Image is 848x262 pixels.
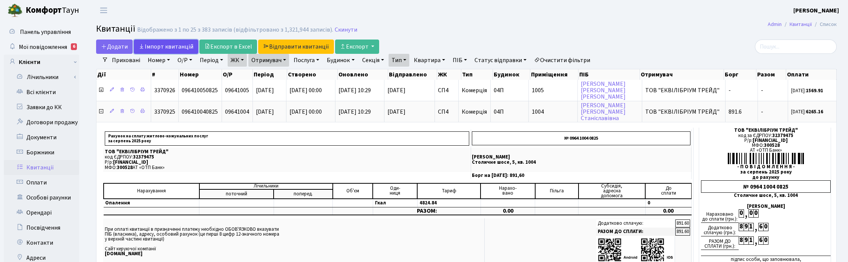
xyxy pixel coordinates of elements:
div: 1 [749,223,753,231]
th: Оплати [786,69,837,80]
th: Створено [287,69,338,80]
div: Столичне шосе, 5, кв. 1004 [701,193,831,198]
span: 3370925 [154,108,175,116]
span: Комерція [462,108,487,116]
th: Дії [96,69,151,80]
button: Експорт [335,40,379,54]
span: Квитанції [96,22,135,35]
a: Орендарі [4,205,79,220]
a: Оплати [4,175,79,190]
div: АТ «ОТП Банк» [701,148,831,153]
span: [DATE] [256,86,274,94]
th: Оновлено [338,69,388,80]
p: Рахунок на сплату житлово-комунальних послуг за серпень 2025 року [105,131,469,146]
span: 1004 [532,109,574,115]
th: Борг [724,69,756,80]
div: 9 [744,236,749,245]
td: 0 [645,199,692,207]
td: Оди- ниця [373,183,417,199]
span: 096410050825 [182,86,218,94]
img: logo.png [8,3,23,18]
span: 04П [494,108,504,116]
div: Відображено з 1 по 25 з 383 записів (відфільтровано з 1,321,944 записів). [137,26,333,34]
a: Особові рахунки [4,190,79,205]
a: Будинок [324,54,357,67]
p: Столичне шосе, 5, кв. 1004 [472,160,690,165]
a: Admin [768,20,782,28]
th: Період [253,69,287,80]
p: [PERSON_NAME] [472,155,690,160]
div: 6 [71,43,77,50]
td: РАЗОМ: [373,207,481,215]
p: код ЄДРПОУ: [105,155,469,160]
div: Додатково сплачую (грн.): [701,223,739,236]
a: Панель управління [4,24,79,40]
div: , [753,223,758,232]
button: Переключити навігацію [94,4,113,17]
span: 096410040825 [182,108,218,116]
a: Квитанції [790,20,812,28]
small: [DATE]: [791,87,823,94]
a: Номер [145,54,173,67]
th: ПІБ [579,69,640,80]
span: [DATE] 10:29 [338,108,371,116]
a: Очистити фільтри [531,54,593,67]
a: Клієнти [4,55,79,70]
a: Квартира [411,54,448,67]
a: Отримувач [248,54,289,67]
td: Лічильники [199,183,333,189]
p: Борг на [DATE]: 891,60 [472,173,690,178]
div: Нараховано до сплати (грн.): [701,209,739,223]
div: 1 [749,236,753,245]
span: Таун [26,4,79,17]
p: МФО: АТ «ОТП Банк» [105,165,469,170]
a: Iмпорт квитанцій [134,40,198,54]
div: 9 [744,223,749,231]
div: 0 [739,209,744,218]
a: Контакти [4,235,79,250]
a: [PERSON_NAME][PERSON_NAME][PERSON_NAME] [581,80,626,101]
a: Документи [4,130,79,145]
a: ПІБ [450,54,470,67]
span: [FINANCIAL_ID] [113,159,148,166]
a: Секція [359,54,387,67]
th: Приміщення [530,69,579,80]
span: [DATE] 00:00 [289,86,322,94]
input: Пошук... [755,40,837,54]
a: Додати [96,40,133,54]
div: 6 [758,223,763,231]
td: поточний [199,189,274,199]
p: № 0964 1004 0825 [472,131,690,145]
td: РАЗОМ ДО СПЛАТИ: [596,228,675,236]
a: Мої повідомлення6 [4,40,79,55]
a: Посвідчення [4,220,79,235]
span: [DATE] [387,87,432,93]
a: Лічильники [9,70,79,85]
span: [DATE] 10:29 [338,86,371,94]
span: СП4 [438,87,455,93]
td: Опалення [104,199,199,207]
td: 0.00 [481,207,535,215]
div: 0 [753,209,758,218]
span: 09641005 [225,86,249,94]
b: 6265.16 [806,108,823,115]
span: ТОВ "ЕКВІЛІБРІУМ ТРЕЙД" [645,87,722,93]
a: ЖК [228,54,247,67]
div: РАЗОМ ДО СПЛАТИ (грн.): [701,236,739,250]
p: Р/р: [105,160,469,165]
div: за серпень 2025 року [701,170,831,175]
div: 6 [758,236,763,245]
td: Субсидія, адресна допомога [579,183,645,199]
nav: breadcrumb [756,17,848,32]
span: 300528 [117,164,133,171]
a: Відправити квитанції [258,40,334,54]
th: Отримувач [640,69,724,80]
a: Приховані [109,54,143,67]
b: [PERSON_NAME] [793,6,839,15]
th: Будинок [493,69,530,80]
a: Всі клієнти [4,85,79,100]
div: - П О В І Д О М Л Е Н Н Я - [701,165,831,169]
span: 09641004 [225,108,249,116]
a: [PERSON_NAME][PERSON_NAME]Станіславівна [581,101,626,122]
td: Гкал [373,199,417,207]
